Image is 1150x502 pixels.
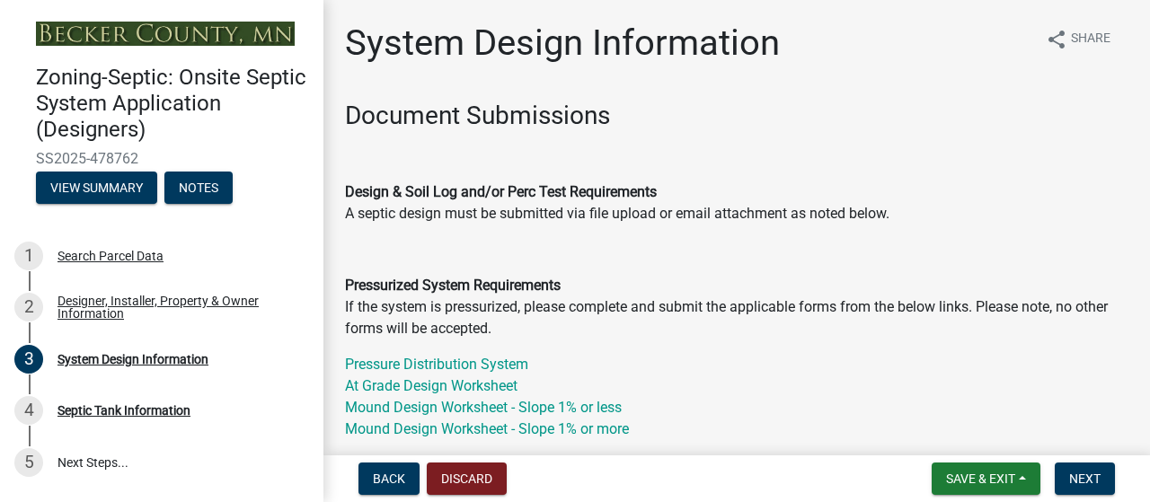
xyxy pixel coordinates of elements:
strong: Pressurized System Requirements [345,277,561,294]
a: Mound Design Worksheet - Slope 1% or less [345,399,622,416]
p: If the system is pressurized, please complete and submit the applicable forms from the below link... [345,275,1128,339]
i: share [1046,29,1067,50]
button: Discard [427,462,507,495]
div: Septic Tank Information [57,404,190,417]
img: Becker County, Minnesota [36,22,295,46]
div: 3 [14,345,43,374]
div: 2 [14,293,43,321]
wm-modal-confirm: Notes [164,181,233,196]
button: View Summary [36,172,157,204]
span: Share [1071,29,1110,50]
button: Notes [164,172,233,204]
h4: Zoning-Septic: Onsite Septic System Application (Designers) [36,65,309,142]
h3: Document Submissions [345,101,1128,131]
a: Mound Design Worksheet - Slope 1% or more [345,420,629,437]
div: Search Parcel Data [57,250,164,262]
div: System Design Information [57,353,208,365]
a: Pressure Distribution System [345,356,528,373]
div: Designer, Installer, Property & Owner Information [57,295,295,320]
div: 1 [14,242,43,270]
wm-modal-confirm: Summary [36,181,157,196]
button: Save & Exit [932,462,1040,495]
span: Save & Exit [946,471,1015,486]
div: 5 [14,448,43,477]
span: Next [1069,471,1101,486]
button: shareShare [1031,22,1125,57]
div: 4 [14,396,43,425]
strong: Design & Soil Log and/or Perc Test Requirements [345,183,657,200]
p: A septic design must be submitted via file upload or email attachment as noted below. [345,181,1128,225]
a: At Grade Design Worksheet [345,377,517,394]
span: Back [373,471,405,486]
h1: System Design Information [345,22,780,65]
button: Back [358,462,420,495]
span: SS2025-478762 [36,150,287,167]
button: Next [1055,462,1115,495]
